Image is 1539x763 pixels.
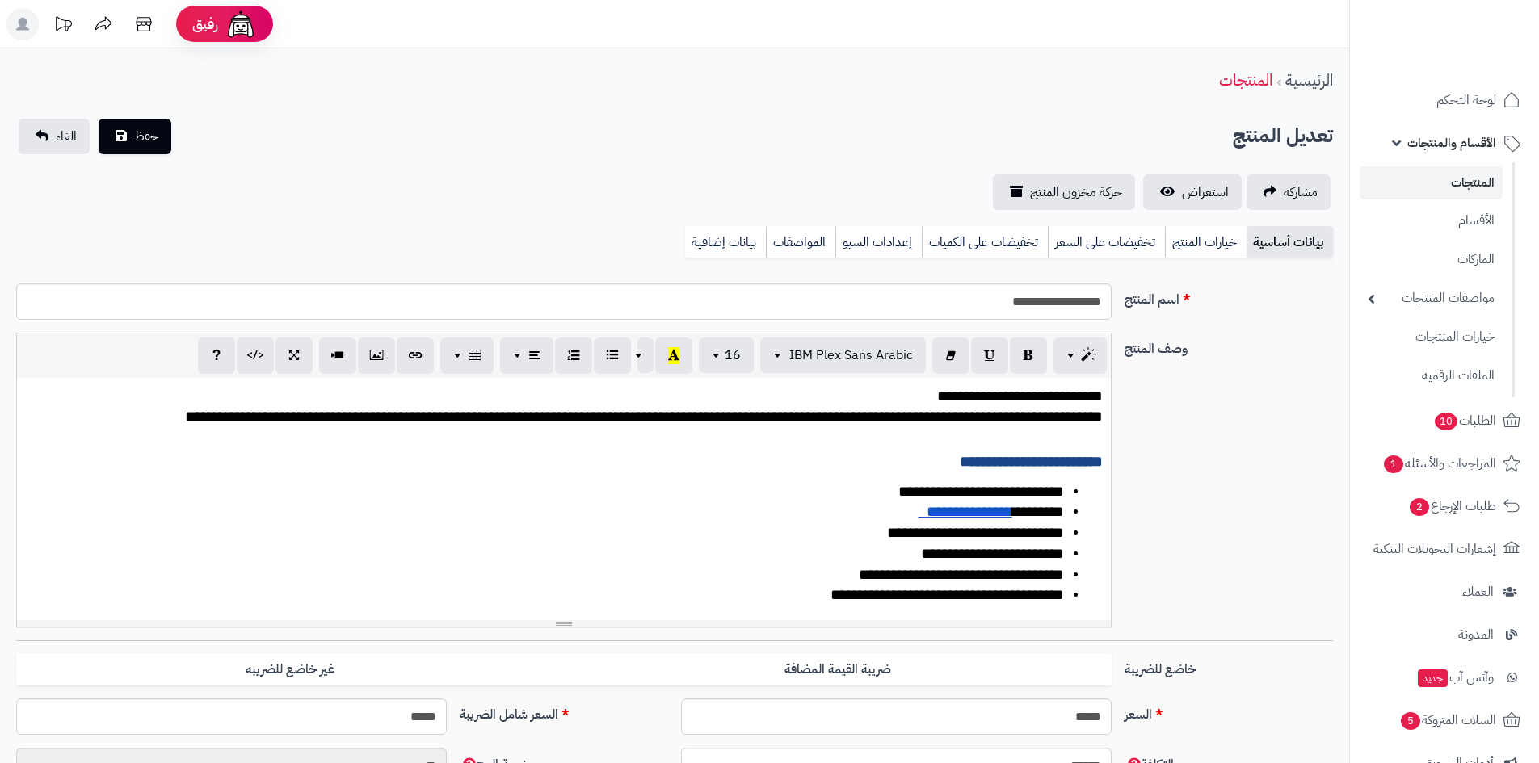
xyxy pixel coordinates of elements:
[699,337,754,373] button: 16
[1118,283,1339,309] label: اسم المنتج
[685,226,766,258] a: بيانات إضافية
[1118,333,1339,358] label: وصف المنتج
[1233,119,1333,153] h2: تعديل المنتج
[766,226,835,258] a: المواصفات
[1360,166,1503,199] a: المنتجات
[1165,226,1247,258] a: خيارات المنتج
[99,119,171,154] button: حفظ
[1360,444,1529,483] a: المراجعات والأسئلة1
[1360,358,1503,393] a: الملفات الرقمية
[1118,653,1339,679] label: خاضع للضريبة
[1118,698,1339,724] label: السعر
[1373,538,1496,560] span: إشعارات التحويلات البنكية
[835,226,922,258] a: إعدادات السيو
[1408,495,1496,518] span: طلبات الإرجاع
[1418,669,1448,687] span: جديد
[993,174,1135,210] a: حركة مخزون المنتج
[1434,412,1459,431] span: 10
[1462,581,1494,603] span: العملاء
[1399,709,1496,732] span: السلات المتروكة
[564,653,1112,686] label: ضريبة القيمة المضافة
[1284,182,1318,202] span: مشاركه
[225,8,257,40] img: ai-face.png
[1383,455,1404,474] span: 1
[1409,497,1430,517] span: 2
[1360,572,1529,611] a: العملاء
[1382,452,1496,475] span: المراجعات والأسئلة
[1416,666,1494,689] span: وآتس آب
[1285,68,1333,92] a: الرئيسية
[1433,409,1496,432] span: الطلبات
[922,226,1048,258] a: تخفيضات على الكميات
[56,127,77,146] span: الغاء
[1048,226,1165,258] a: تخفيضات على السعر
[1030,182,1122,202] span: حركة مخزون المنتج
[1458,623,1494,646] span: المدونة
[1400,711,1421,731] span: 5
[760,337,926,373] button: IBM Plex Sans Arabic
[1360,81,1529,119] a: لوحة التحكم
[1219,68,1272,92] a: المنتجات
[1436,89,1496,111] span: لوحة التحكم
[192,15,218,34] span: رفيق
[1360,320,1503,354] a: خيارات المنتجات
[1429,12,1524,46] img: logo-2.png
[1247,226,1333,258] a: بيانات أساسية
[19,119,90,154] a: الغاء
[1360,203,1503,238] a: الأقسام
[1360,701,1529,740] a: السلات المتروكة5
[1360,658,1529,697] a: وآتس آبجديد
[134,127,158,146] span: حفظ
[16,653,564,686] label: غير خاضع للضريبه
[725,346,741,365] span: 16
[789,346,913,365] span: IBM Plex Sans Arabic
[1360,242,1503,277] a: الماركات
[1360,487,1529,526] a: طلبات الإرجاع2
[1182,182,1229,202] span: استعراض
[1407,132,1496,154] span: الأقسام والمنتجات
[453,698,675,724] label: السعر شامل الضريبة
[1360,401,1529,440] a: الطلبات10
[43,8,83,44] a: تحديثات المنصة
[1360,281,1503,316] a: مواصفات المنتجات
[1247,174,1331,210] a: مشاركه
[1360,530,1529,568] a: إشعارات التحويلات البنكية
[1360,615,1529,654] a: المدونة
[1143,174,1242,210] a: استعراض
